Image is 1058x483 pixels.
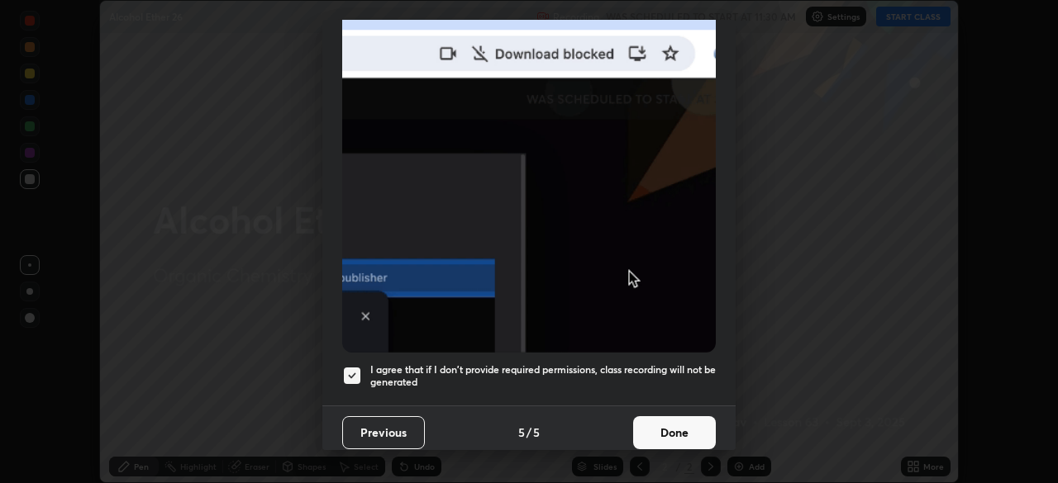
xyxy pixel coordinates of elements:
[518,424,525,441] h4: 5
[633,416,716,449] button: Done
[527,424,531,441] h4: /
[533,424,540,441] h4: 5
[370,363,716,389] h5: I agree that if I don't provide required permissions, class recording will not be generated
[342,416,425,449] button: Previous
